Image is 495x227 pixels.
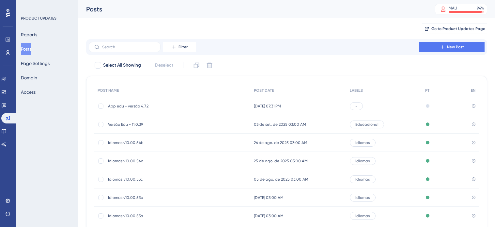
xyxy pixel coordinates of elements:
span: Idiomas [355,140,370,145]
button: Posts [21,43,31,55]
span: App edu - versão 4.7.2 [108,104,212,109]
div: PRODUCT UPDATES [21,16,56,21]
span: POST NAME [98,88,119,93]
span: Versão Edu - 11.0.39 [108,122,212,127]
span: Idiomas v10.00.54b [108,140,212,145]
span: New Post [447,44,464,50]
span: Idiomas [355,195,370,200]
div: Posts [86,5,419,14]
span: Deselect [155,61,173,69]
span: [DATE] 07:31 PM [254,104,281,109]
button: Reports [21,29,37,41]
span: Educacional [355,122,379,127]
button: New Post [419,42,485,52]
span: EN [471,88,475,93]
button: Access [21,86,36,98]
span: - [355,104,357,109]
span: Idiomas v10.00.53c [108,177,212,182]
span: Idiomas [355,177,370,182]
span: 05 de ago. de 2025 03:00 AM [254,177,308,182]
button: Filter [163,42,196,52]
span: [DATE] 03:00 AM [254,213,284,219]
div: MAU [449,6,457,11]
span: LABELS [350,88,363,93]
span: 25 de ago. de 2025 03:00 AM [254,158,308,164]
button: Go to Product Updates Page [422,24,487,34]
span: PT [425,88,429,93]
span: Go to Product Updates Page [431,26,485,31]
span: Idiomas v10.00.54a [108,158,212,164]
span: Idiomas [355,158,370,164]
span: POST DATE [254,88,274,93]
span: 03 de set. de 2025 03:00 AM [254,122,306,127]
button: Page Settings [21,57,50,69]
div: 94 % [477,6,484,11]
span: Idiomas v10.00.53b [108,195,212,200]
span: Select All Showing [103,61,141,69]
span: Idiomas v10.00.53a [108,213,212,219]
button: Domain [21,72,37,84]
button: Deselect [149,59,179,71]
span: Filter [178,44,188,50]
span: 26 de ago. de 2025 03:00 AM [254,140,307,145]
input: Search [102,45,155,49]
span: [DATE] 03:00 AM [254,195,284,200]
span: Idiomas [355,213,370,219]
